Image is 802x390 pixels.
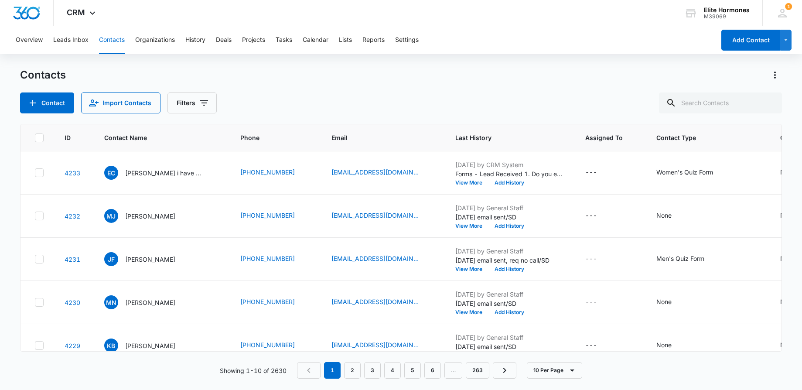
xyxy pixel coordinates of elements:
div: Email - jfulin2017@gmail.com - Select to Edit Field [331,254,434,264]
button: Projects [242,26,265,54]
span: MN [104,295,118,309]
a: Page 2 [344,362,361,379]
div: Contact Type - Men's Quiz Form - Select to Edit Field [656,254,720,264]
div: --- [585,168,597,178]
button: Tasks [276,26,292,54]
span: CRM [67,8,85,17]
button: Filters [167,92,217,113]
span: ID [65,133,71,142]
p: [DATE] email sent/SD [455,299,564,308]
div: Men's Quiz Form [656,254,704,263]
div: Contact Type - None - Select to Edit Field [656,340,687,351]
a: [EMAIL_ADDRESS][DOMAIN_NAME] [331,340,419,349]
div: Contact Name - Elysbeth Carson i have prescriptions and would like to transfer to local care - Se... [104,166,219,180]
div: --- [585,254,597,264]
p: [PERSON_NAME] i have prescriptions and would like to transfer to local care [125,168,204,178]
div: --- [585,340,597,351]
div: Contact Name - Mary Jo Steiner - Select to Edit Field [104,209,191,223]
div: Contact Name - Justice Fulin - Select to Edit Field [104,252,191,266]
div: Contact Name - Katie Bosben - Select to Edit Field [104,339,191,352]
span: Contact Type [656,133,747,142]
p: [DATE] by General Staff [455,333,564,342]
div: Contact Type - Women's Quiz Form - Select to Edit Field [656,168,729,178]
span: Contact Name [104,133,207,142]
a: [PHONE_NUMBER] [240,340,295,349]
a: [EMAIL_ADDRESS][DOMAIN_NAME] [331,254,419,263]
button: Reports [362,26,385,54]
span: Phone [240,133,298,142]
button: Organizations [135,26,175,54]
button: Add History [488,180,530,185]
div: Email - elysbeth@gmail.com - Select to Edit Field [331,168,434,178]
input: Search Contacts [659,92,782,113]
div: Assigned To - - Select to Edit Field [585,211,613,221]
p: Forms - Lead Received 1. Do you experience frequent mood swings, irritability, or unexplained anx... [455,169,564,178]
div: notifications count [785,3,792,10]
button: Contacts [99,26,125,54]
div: Email - katiebosben90@gmail.com - Select to Edit Field [331,340,434,351]
p: [PERSON_NAME] [125,255,175,264]
p: [DATE] by CRM System [455,160,564,169]
a: [PHONE_NUMBER] [240,211,295,220]
span: Assigned To [585,133,623,142]
button: Import Contacts [81,92,160,113]
div: Contact Type - None - Select to Edit Field [656,297,687,308]
button: Add Contact [721,30,780,51]
div: Assigned To - - Select to Edit Field [585,297,613,308]
p: [DATE] by General Staff [455,290,564,299]
a: Navigate to contact details page for Elysbeth Carson i have prescriptions and would like to trans... [65,169,80,177]
div: None [656,340,672,349]
div: Email - galloway0904@gmail.com - Select to Edit Field [331,297,434,308]
a: [EMAIL_ADDRESS][DOMAIN_NAME] [331,211,419,220]
div: --- [585,211,597,221]
button: History [185,26,205,54]
a: Page 3 [364,362,381,379]
span: KB [104,339,118,352]
div: Phone - (715) 308-4543 - Select to Edit Field [240,254,311,264]
div: Contact Name - Marjo Neal-Galloway - Select to Edit Field [104,295,191,309]
div: Assigned To - - Select to Edit Field [585,254,613,264]
p: [DATE] email sent/SD [455,212,564,222]
a: Navigate to contact details page for Justice Fulin [65,256,80,263]
button: Calendar [303,26,328,54]
a: Navigate to contact details page for Marjo Neal-Galloway [65,299,80,306]
div: None [780,297,795,306]
span: JF [104,252,118,266]
div: Phone - +1 (319) 560-3695 - Select to Edit Field [240,297,311,308]
h1: Contacts [20,68,66,82]
button: Add Contact [20,92,74,113]
button: Add History [488,223,530,229]
a: Page 5 [404,362,421,379]
div: Assigned To - - Select to Edit Field [585,168,613,178]
a: Next Page [493,362,516,379]
div: Phone - (715) 212-4089 - Select to Edit Field [240,168,311,178]
a: [EMAIL_ADDRESS][DOMAIN_NAME] [331,297,419,306]
p: [PERSON_NAME] [125,298,175,307]
p: [PERSON_NAME] [125,212,175,221]
button: Settings [395,26,419,54]
a: Page 4 [384,362,401,379]
p: [DATE] email sent/SD [455,342,564,351]
div: None [656,297,672,306]
button: 10 Per Page [527,362,582,379]
button: View More [455,223,488,229]
a: [EMAIL_ADDRESS][DOMAIN_NAME] [331,168,419,177]
div: None [656,211,672,220]
div: Email - steinermaryjo39@gmail.com - Select to Edit Field [331,211,434,221]
a: [PHONE_NUMBER] [240,254,295,263]
div: Contact Type - None - Select to Edit Field [656,211,687,221]
div: Women's Quiz Form [656,168,713,177]
a: [PHONE_NUMBER] [240,297,295,306]
div: Phone - +1 (715) 308-2243 - Select to Edit Field [240,340,311,351]
div: None [780,211,795,220]
span: EC [104,166,118,180]
span: 1 [785,3,792,10]
em: 1 [324,362,341,379]
div: None [780,254,795,263]
div: Phone - +1 (352) 440-4367 - Select to Edit Field [240,211,311,221]
nav: Pagination [297,362,516,379]
a: Navigate to contact details page for Mary Jo Steiner [65,212,80,220]
button: Deals [216,26,232,54]
div: account name [704,7,750,14]
span: Email [331,133,422,142]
